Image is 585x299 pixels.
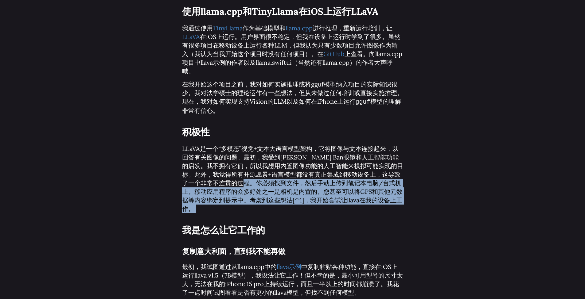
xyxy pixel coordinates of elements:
a: GitHub [323,50,345,58]
h1: 我是怎么让它工作的 [182,222,403,238]
a: TinyLlama [213,24,243,32]
p: 最初，我试图通过从 llama.cpp 中的 中 复制粘贴各种功能 ， 直接在iOS上运行llava v1.5（7B模型）， 我设法让它工作！但不幸的是，最小可用型号的尺寸太大，无法在我的iPh... [182,263,403,297]
p: LLaVA是一个“多模态”视觉+文本大语言模型架构，它将图像与文本连接起来，以回答有关图像的问题。最初，我受到[PERSON_NAME] Ban眼镜和人工智能功能的启发。我不拥有它们，所以我想用... [182,144,403,213]
a: llava示例 [277,263,301,270]
a: llama.cpp [286,24,313,32]
h1: 积极性 [182,124,403,140]
p: 在我开始这个项目之前，我对如何实施推理或将gguf模型纳入项目的实际知识很少。我对法学硕士的理论运作有一些想法，但从未做过任何培训或直接实施推理。现在，我对如何实现支持Vision的LLM以及如... [182,80,403,115]
a: LLaVA [182,33,200,40]
h2: 复制意大利面，直到我不能再做 [182,245,403,258]
h1: 使用llama.cpp和TinyLlama在iOS上运行LLaVA [182,4,403,19]
code: gguf [356,98,370,105]
p: 我 通过使用 作为基础模型和 进行推理， 重新运行培训， 让 在iOS上运行 。用户界面很不稳定，但我在设备上运行时学到了很多。虽然有很多项目在移动设备上运行各种LLM，但我认为只有少数项目允许... [182,24,403,75]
